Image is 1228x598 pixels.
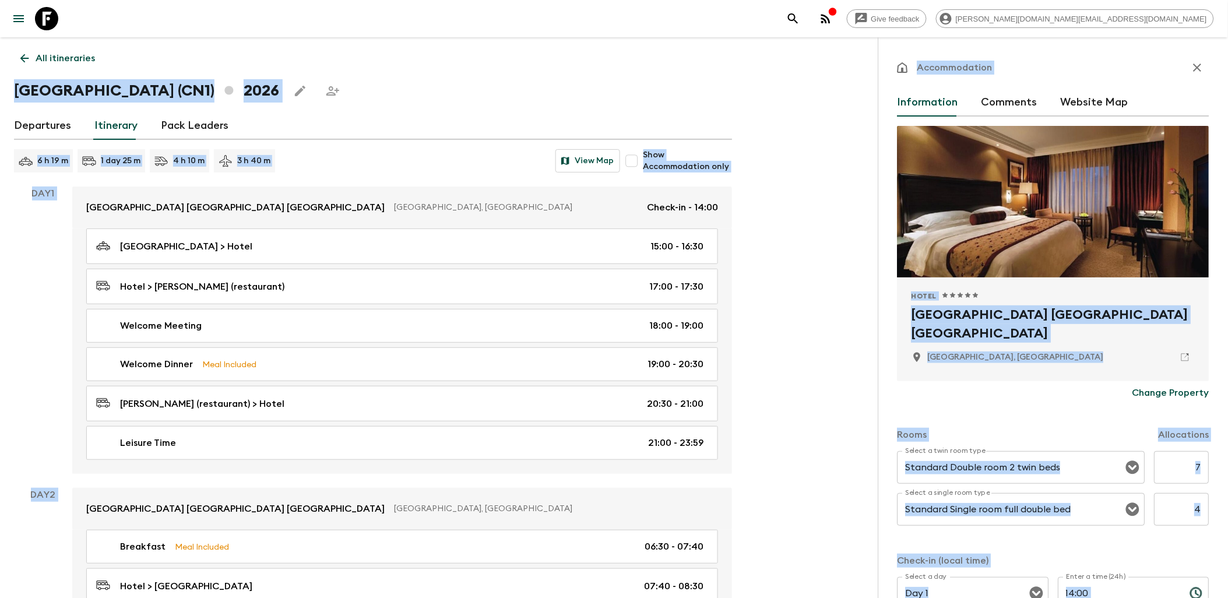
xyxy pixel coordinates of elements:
a: BreakfastMeal Included06:30 - 07:40 [86,530,718,564]
button: Edit this itinerary [288,79,312,103]
span: Hotel [912,291,937,301]
p: 07:40 - 08:30 [644,579,703,593]
p: Day 1 [14,187,72,200]
label: Select a day [906,572,947,582]
p: Welcome Meeting [120,319,202,333]
p: All itineraries [36,51,95,65]
button: Change Property [1132,381,1209,404]
button: Information [898,89,958,117]
p: 17:00 - 17:30 [649,280,703,294]
p: 20:30 - 21:00 [647,397,703,411]
p: Change Property [1132,386,1209,400]
p: 15:00 - 16:30 [650,240,703,254]
button: menu [7,7,30,30]
a: Hotel > [PERSON_NAME] (restaurant)17:00 - 17:30 [86,269,718,304]
p: Hotel > [GEOGRAPHIC_DATA] [120,579,252,593]
p: 06:30 - 07:40 [645,540,703,554]
a: [GEOGRAPHIC_DATA] [GEOGRAPHIC_DATA] [GEOGRAPHIC_DATA][GEOGRAPHIC_DATA], [GEOGRAPHIC_DATA] [72,488,732,530]
p: Hotel > [PERSON_NAME] (restaurant) [120,280,284,294]
button: Open [1125,501,1141,518]
p: 18:00 - 19:00 [649,319,703,333]
p: Accommodation [917,61,993,75]
p: 6 h 19 m [37,155,68,167]
button: search adventures [782,7,805,30]
p: Check-in - 14:00 [647,200,718,214]
p: 1 day 25 m [101,155,140,167]
a: [GEOGRAPHIC_DATA] > Hotel15:00 - 16:30 [86,228,718,264]
p: [GEOGRAPHIC_DATA], [GEOGRAPHIC_DATA] [394,202,638,213]
a: All itineraries [14,47,101,70]
button: Comments [981,89,1037,117]
span: Show Accommodation only [643,149,732,173]
p: 21:00 - 23:59 [648,436,703,450]
p: Day 2 [14,488,72,502]
p: [GEOGRAPHIC_DATA] [GEOGRAPHIC_DATA] [GEOGRAPHIC_DATA] [86,200,385,214]
p: Breakfast [120,540,166,554]
p: [GEOGRAPHIC_DATA], [GEOGRAPHIC_DATA] [394,503,709,515]
p: Leisure Time [120,436,176,450]
a: Give feedback [847,9,927,28]
p: [GEOGRAPHIC_DATA] > Hotel [120,240,252,254]
button: View Map [555,149,620,173]
p: Meal Included [175,540,229,553]
div: [PERSON_NAME][DOMAIN_NAME][EMAIL_ADDRESS][DOMAIN_NAME] [936,9,1214,28]
button: Website Map [1061,89,1128,117]
p: [GEOGRAPHIC_DATA] [GEOGRAPHIC_DATA] [GEOGRAPHIC_DATA] [86,502,385,516]
a: Departures [14,112,71,140]
p: 3 h 40 m [237,155,270,167]
p: 19:00 - 20:30 [648,357,703,371]
label: Select a twin room type [906,446,986,456]
h1: [GEOGRAPHIC_DATA] (CN1) 2026 [14,79,279,103]
a: Welcome DinnerMeal Included19:00 - 20:30 [86,347,718,381]
button: Open [1125,459,1141,476]
p: Rooms [898,428,927,442]
h2: [GEOGRAPHIC_DATA] [GEOGRAPHIC_DATA] [GEOGRAPHIC_DATA] [912,305,1195,343]
span: Share this itinerary [321,79,344,103]
span: Give feedback [865,15,926,23]
p: Allocations [1159,428,1209,442]
span: [PERSON_NAME][DOMAIN_NAME][EMAIL_ADDRESS][DOMAIN_NAME] [949,15,1213,23]
a: Itinerary [94,112,138,140]
label: Enter a time (24h) [1067,572,1127,582]
a: Welcome Meeting18:00 - 19:00 [86,309,718,343]
label: Select a single room type [906,488,991,498]
p: Welcome Dinner [120,357,193,371]
p: 4 h 10 m [173,155,205,167]
p: Meal Included [202,358,256,371]
p: [PERSON_NAME] (restaurant) > Hotel [120,397,284,411]
a: [GEOGRAPHIC_DATA] [GEOGRAPHIC_DATA] [GEOGRAPHIC_DATA][GEOGRAPHIC_DATA], [GEOGRAPHIC_DATA]Check-in... [72,187,732,228]
p: Check-in (local time) [898,554,1209,568]
a: Leisure Time21:00 - 23:59 [86,426,718,460]
a: [PERSON_NAME] (restaurant) > Hotel20:30 - 21:00 [86,386,718,421]
p: Beijing, China [928,351,1104,363]
a: Pack Leaders [161,112,228,140]
div: Photo of Sunworld Dynasty Hotel Beijing Wangfujing [898,126,1209,277]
